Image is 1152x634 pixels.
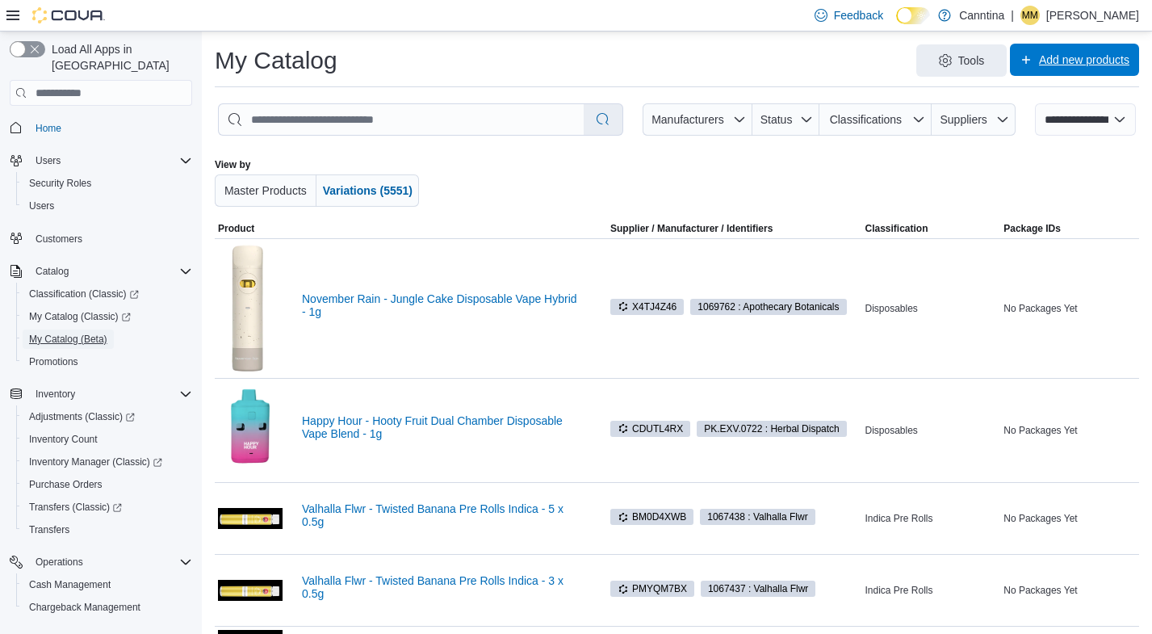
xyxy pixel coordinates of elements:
[23,196,61,216] a: Users
[29,578,111,591] span: Cash Management
[23,498,192,517] span: Transfers (Classic)
[218,382,283,480] img: Happy Hour - Hooty Fruit Dual Chamber Disposable Vape Blend - 1g
[36,388,75,401] span: Inventory
[610,581,694,597] span: PMYQM7BX
[618,422,683,436] span: CDUTL4RX
[3,149,199,172] button: Users
[29,601,140,614] span: Chargeback Management
[23,452,192,472] span: Inventory Manager (Classic)
[29,501,122,514] span: Transfers (Classic)
[29,410,135,423] span: Adjustments (Classic)
[3,227,199,250] button: Customers
[29,199,54,212] span: Users
[16,428,199,451] button: Inventory Count
[862,509,1001,528] div: Indica Pre Rolls
[29,262,75,281] button: Catalog
[760,113,793,126] span: Status
[16,328,199,351] button: My Catalog (Beta)
[29,384,82,404] button: Inventory
[29,229,89,249] a: Customers
[215,174,316,207] button: Master Products
[29,333,107,346] span: My Catalog (Beta)
[3,551,199,573] button: Operations
[618,300,677,314] span: X4TJ4Z46
[29,552,90,572] button: Operations
[1046,6,1139,25] p: [PERSON_NAME]
[29,229,192,249] span: Customers
[29,117,192,137] span: Home
[865,222,928,235] span: Classification
[16,519,199,541] button: Transfers
[29,262,192,281] span: Catalog
[218,242,283,374] img: November Rain - Jungle Cake Disposable Vape Hybrid - 1g
[23,475,109,494] a: Purchase Orders
[23,330,114,349] a: My Catalog (Beta)
[618,510,686,524] span: BM0D4XWB
[302,414,581,440] a: Happy Hour - Hooty Fruit Dual Chamber Disposable Vape Blend - 1g
[618,582,687,596] span: PMYQM7BX
[16,596,199,619] button: Chargeback Management
[29,119,68,138] a: Home
[1000,299,1139,318] div: No Packages Yet
[23,407,141,426] a: Adjustments (Classic)
[830,113,902,126] span: Classifications
[29,177,91,190] span: Security Roles
[23,598,192,617] span: Chargeback Management
[302,502,581,528] a: Valhalla Flwr - Twisted Banana Pre Rolls Indica - 5 x 0.5g
[610,421,690,437] span: CDUTL4RX
[302,574,581,600] a: Valhalla Flwr - Twisted Banana Pre Rolls Indica - 3 x 0.5g
[23,498,128,517] a: Transfers (Classic)
[3,383,199,405] button: Inventory
[36,122,61,135] span: Home
[1010,44,1139,76] button: Add new products
[215,158,250,171] label: View by
[819,103,932,136] button: Classifications
[29,151,67,170] button: Users
[940,113,987,126] span: Suppliers
[700,509,815,525] span: 1067438 : Valhalla Flwr
[23,575,192,594] span: Cash Management
[23,452,169,472] a: Inventory Manager (Classic)
[862,299,1001,318] div: Disposables
[36,265,69,278] span: Catalog
[23,520,192,540] span: Transfers
[23,520,76,540] a: Transfers
[690,299,846,315] span: 1069762 : Apothecary Botanicals
[323,184,413,197] span: Variations (5551)
[36,154,61,167] span: Users
[23,598,147,617] a: Chargeback Management
[23,575,117,594] a: Cash Management
[697,300,839,314] span: 1069762 : Apothecary Botanicals
[16,172,199,195] button: Security Roles
[916,44,1007,77] button: Tools
[697,421,846,437] span: PK.EXV.0722 : Herbal Dispatch
[29,552,192,572] span: Operations
[23,430,192,449] span: Inventory Count
[3,260,199,283] button: Catalog
[23,330,192,349] span: My Catalog (Beta)
[16,283,199,305] a: Classification (Classic)
[302,292,581,318] a: November Rain - Jungle Cake Disposable Vape Hybrid - 1g
[23,430,104,449] a: Inventory Count
[610,299,684,315] span: X4TJ4Z46
[16,496,199,519] a: Transfers (Classic)
[23,352,85,372] a: Promotions
[704,422,839,436] span: PK.EXV.0722 : Herbal Dispatch
[215,44,337,77] h1: My Catalog
[1000,509,1139,528] div: No Packages Yet
[643,103,752,136] button: Manufacturers
[23,307,192,326] span: My Catalog (Classic)
[834,7,883,23] span: Feedback
[896,7,930,24] input: Dark Mode
[29,456,162,468] span: Inventory Manager (Classic)
[23,307,137,326] a: My Catalog (Classic)
[862,581,1001,600] div: Indica Pre Rolls
[16,405,199,428] a: Adjustments (Classic)
[23,174,98,193] a: Security Roles
[16,351,199,373] button: Promotions
[36,556,83,569] span: Operations
[932,103,1016,136] button: Suppliers
[1020,6,1040,25] div: Morgan Meredith
[16,195,199,217] button: Users
[218,222,254,235] span: Product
